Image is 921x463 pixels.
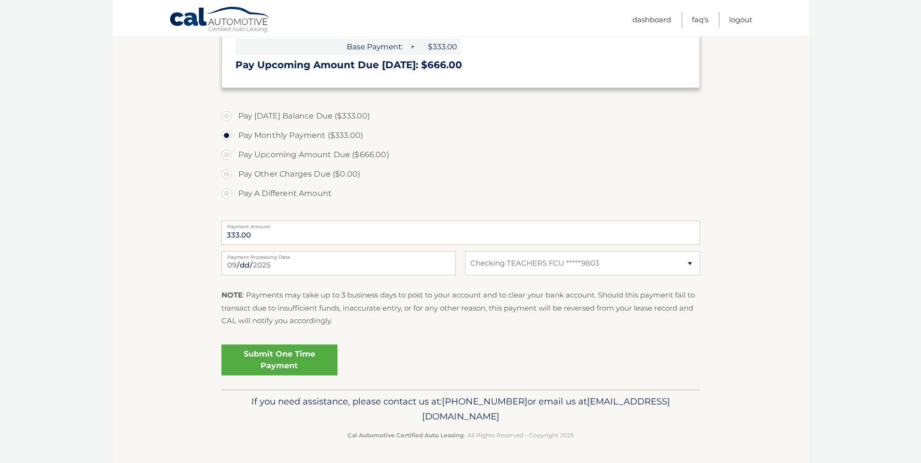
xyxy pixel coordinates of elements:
input: Payment Date [221,251,456,275]
span: Base Payment: [235,38,407,55]
strong: Cal Automotive Certified Auto Leasing [348,432,464,439]
label: Pay A Different Amount [221,184,700,203]
span: $333.00 [417,38,461,55]
p: : Payments may take up to 3 business days to post to your account and to clear your bank account.... [221,289,700,327]
span: + [407,38,417,55]
label: Pay [DATE] Balance Due ($333.00) [221,106,700,126]
p: If you need assistance, please contact us at: or email us at [228,394,694,425]
label: Payment Processing Date [221,251,456,259]
label: Pay Upcoming Amount Due ($666.00) [221,145,700,164]
label: Pay Other Charges Due ($0.00) [221,164,700,184]
a: Cal Automotive [169,6,271,34]
span: [PHONE_NUMBER] [442,396,527,407]
input: Payment Amount [221,221,700,245]
a: Dashboard [632,12,671,28]
a: Submit One Time Payment [221,344,337,375]
strong: NOTE [221,290,243,299]
h3: Pay Upcoming Amount Due [DATE]: $666.00 [235,59,686,71]
label: Pay Monthly Payment ($333.00) [221,126,700,145]
a: Logout [729,12,752,28]
p: - All Rights Reserved - Copyright 2025 [228,430,694,440]
a: FAQ's [692,12,708,28]
label: Payment Amount [221,221,700,228]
